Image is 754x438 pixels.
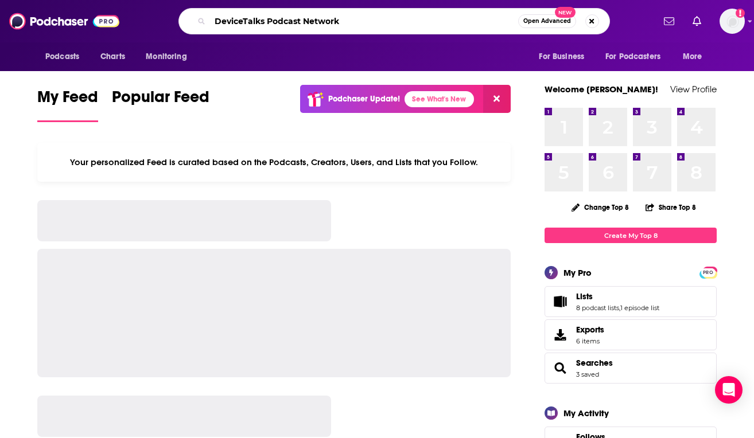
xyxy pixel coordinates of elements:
a: View Profile [670,84,717,95]
span: Exports [576,324,604,335]
a: Searches [576,358,613,368]
a: Exports [545,319,717,350]
button: Open AdvancedNew [518,14,576,28]
a: Welcome [PERSON_NAME]! [545,84,658,95]
a: My Feed [37,87,98,122]
button: Change Top 8 [565,200,636,214]
a: PRO [701,268,715,276]
span: , [619,304,620,312]
span: Popular Feed [112,87,209,114]
span: Exports [549,327,572,343]
a: See What's New [405,91,474,107]
a: Lists [549,294,572,310]
img: Podchaser - Follow, Share and Rate Podcasts [9,10,119,32]
a: Popular Feed [112,87,209,122]
button: open menu [37,46,94,68]
a: 8 podcast lists [576,304,619,312]
img: User Profile [720,9,745,34]
svg: Add a profile image [736,9,745,18]
span: Open Advanced [523,18,571,24]
div: Open Intercom Messenger [715,376,743,404]
span: Charts [100,49,125,65]
span: Searches [545,353,717,384]
a: Searches [549,360,572,376]
span: Lists [545,286,717,317]
span: More [683,49,702,65]
span: My Feed [37,87,98,114]
span: 6 items [576,337,604,345]
a: Show notifications dropdown [688,11,706,31]
button: open menu [138,46,201,68]
a: 1 episode list [620,304,659,312]
a: Create My Top 8 [545,228,717,243]
span: For Podcasters [605,49,660,65]
div: Search podcasts, credits, & more... [178,8,610,34]
button: open menu [598,46,677,68]
button: open menu [675,46,717,68]
a: Show notifications dropdown [659,11,679,31]
button: Share Top 8 [645,196,697,218]
input: Search podcasts, credits, & more... [210,12,518,30]
div: My Pro [563,267,592,278]
div: My Activity [563,408,609,419]
a: Lists [576,291,659,302]
p: Podchaser Update! [328,94,400,104]
a: Charts [93,46,132,68]
button: Show profile menu [720,9,745,34]
span: Logged in as SolComms [720,9,745,34]
span: Monitoring [146,49,186,65]
button: open menu [531,46,598,68]
span: Lists [576,291,593,302]
span: Podcasts [45,49,79,65]
span: New [555,7,576,18]
a: 3 saved [576,370,599,378]
span: PRO [701,268,715,277]
div: Your personalized Feed is curated based on the Podcasts, Creators, Users, and Lists that you Follow. [37,143,511,182]
span: For Business [539,49,584,65]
